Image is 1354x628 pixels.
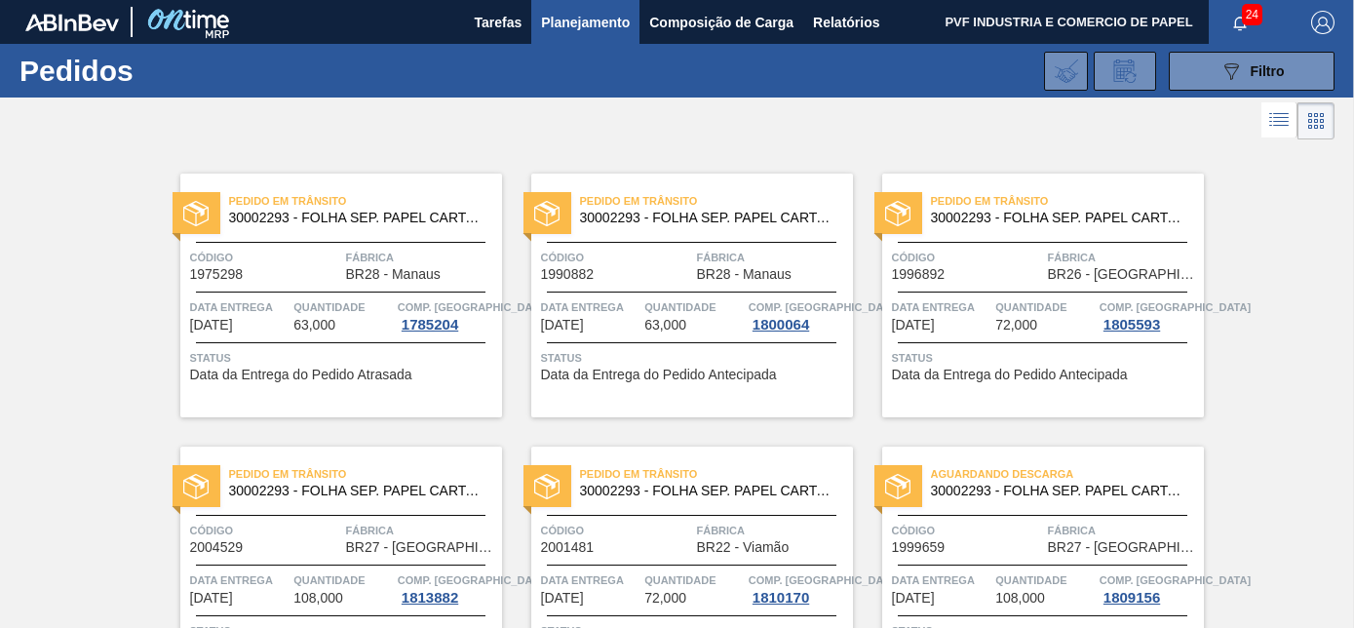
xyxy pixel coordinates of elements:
span: 1999659 [892,540,946,555]
div: 1800064 [749,317,813,333]
span: Código [892,248,1043,267]
span: Composição de Carga [649,11,793,34]
div: 1785204 [398,317,462,333]
span: Código [892,521,1043,540]
span: Comp. Carga [398,570,549,590]
span: Comp. Carga [1100,570,1251,590]
span: 30002293 - FOLHA SEP. PAPEL CARTAO 1200x1000M 350g [229,211,486,225]
a: statusPedido em Trânsito30002293 - FOLHA SEP. PAPEL CARTAO 1200x1000M 350gCódigo1990882FábricaBR2... [502,174,853,417]
span: 63,000 [644,318,686,333]
span: BR27 - Nova Minas [346,540,497,555]
span: Comp. Carga [749,570,900,590]
span: Fábrica [697,521,848,540]
div: Visão em Cards [1297,102,1335,139]
span: Data entrega [190,297,290,317]
span: Pedido em Trânsito [580,191,853,211]
span: Data entrega [190,570,290,590]
a: Comp. [GEOGRAPHIC_DATA]1810170 [749,570,848,606]
span: BR28 - Manaus [697,267,792,282]
div: 1810170 [749,590,813,606]
img: status [885,474,910,499]
a: Comp. [GEOGRAPHIC_DATA]1800064 [749,297,848,333]
span: Pedido em Trânsito [931,191,1204,211]
span: 108,000 [995,591,1045,606]
span: Data da Entrega do Pedido Antecipada [892,368,1128,382]
span: 28/08/2025 [190,318,233,333]
span: 30002293 - FOLHA SEP. PAPEL CARTAO 1200x1000M 350g [931,211,1188,225]
span: 108,000 [293,591,343,606]
a: Comp. [GEOGRAPHIC_DATA]1813882 [398,570,497,606]
div: Solicitação de Revisão de Pedidos [1094,52,1156,91]
span: Código [190,521,341,540]
img: status [885,201,910,226]
span: Aguardando Descarga [931,464,1204,484]
span: Quantidade [644,297,744,317]
span: Código [541,248,692,267]
span: 30002293 - FOLHA SEP. PAPEL CARTAO 1200x1000M 350g [931,484,1188,498]
span: Data entrega [892,570,991,590]
a: Comp. [GEOGRAPHIC_DATA]1785204 [398,297,497,333]
div: 1813882 [398,590,462,606]
span: Status [892,348,1199,368]
span: Tarefas [474,11,522,34]
span: 29/08/2025 [541,318,584,333]
span: Status [190,348,497,368]
span: Quantidade [644,570,744,590]
span: 01/09/2025 [541,591,584,606]
span: 2001481 [541,540,595,555]
span: Comp. Carga [749,297,900,317]
span: 1990882 [541,267,595,282]
span: Fábrica [1048,521,1199,540]
span: Código [190,248,341,267]
span: BR27 - Nova Minas [1048,540,1199,555]
span: Comp. Carga [398,297,549,317]
span: BR22 - Viamão [697,540,790,555]
a: Comp. [GEOGRAPHIC_DATA]1809156 [1100,570,1199,606]
span: Fábrica [1048,248,1199,267]
span: 24 [1242,4,1262,25]
img: status [183,474,209,499]
h1: Pedidos [19,59,293,82]
div: Importar Negociações dos Pedidos [1044,52,1088,91]
span: 30002293 - FOLHA SEP. PAPEL CARTAO 1200x1000M 350g [229,484,486,498]
button: Filtro [1169,52,1335,91]
div: 1809156 [1100,590,1164,606]
span: 01/09/2025 [190,591,233,606]
span: 72,000 [995,318,1037,333]
img: status [534,474,560,499]
a: statusPedido em Trânsito30002293 - FOLHA SEP. PAPEL CARTAO 1200x1000M 350gCódigo1975298FábricaBR2... [151,174,502,417]
span: Data entrega [541,570,640,590]
img: status [534,201,560,226]
div: 1805593 [1100,317,1164,333]
span: Pedido em Trânsito [229,464,502,484]
span: Fábrica [697,248,848,267]
span: Data da Entrega do Pedido Antecipada [541,368,777,382]
span: 1996892 [892,267,946,282]
span: Código [541,521,692,540]
span: Quantidade [995,570,1095,590]
span: Planejamento [541,11,630,34]
span: Status [541,348,848,368]
span: Filtro [1251,63,1285,79]
span: Comp. Carga [1100,297,1251,317]
a: Comp. [GEOGRAPHIC_DATA]1805593 [1100,297,1199,333]
div: Visão em Lista [1261,102,1297,139]
span: Relatórios [813,11,879,34]
span: 30002293 - FOLHA SEP. PAPEL CARTAO 1200x1000M 350g [580,211,837,225]
img: status [183,201,209,226]
span: 72,000 [644,591,686,606]
span: Quantidade [995,297,1095,317]
span: Quantidade [293,570,393,590]
span: Data entrega [541,297,640,317]
span: Quantidade [293,297,393,317]
span: 1975298 [190,267,244,282]
span: BR26 - Uberlândia [1048,267,1199,282]
span: 01/09/2025 [892,318,935,333]
span: 2004529 [190,540,244,555]
span: 30002293 - FOLHA SEP. PAPEL CARTAO 1200x1000M 350g [580,484,837,498]
img: Logout [1311,11,1335,34]
span: 02/09/2025 [892,591,935,606]
span: Pedido em Trânsito [229,191,502,211]
span: Fábrica [346,248,497,267]
span: Pedido em Trânsito [580,464,853,484]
